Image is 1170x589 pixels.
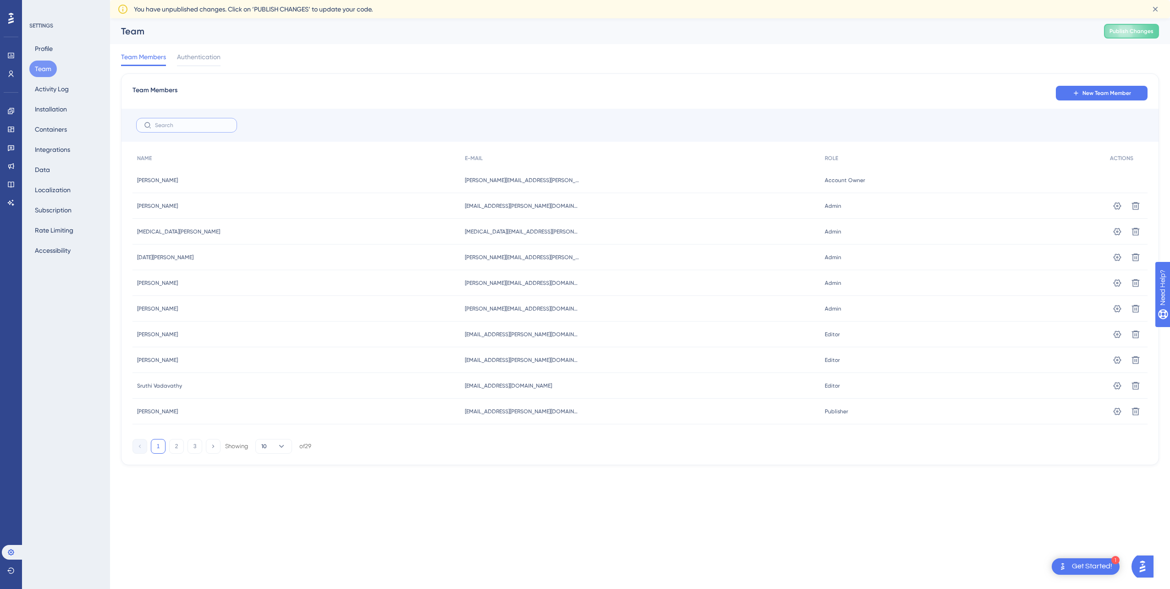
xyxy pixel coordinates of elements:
span: [PERSON_NAME] [137,202,178,210]
button: Accessibility [29,242,76,259]
span: Admin [825,305,841,312]
div: Showing [225,442,248,450]
span: [PERSON_NAME] [137,356,178,364]
span: [EMAIL_ADDRESS][PERSON_NAME][DOMAIN_NAME] [465,356,579,364]
span: Admin [825,228,841,235]
button: 3 [188,439,202,454]
span: ROLE [825,155,838,162]
button: Containers [29,121,72,138]
iframe: UserGuiding AI Assistant Launcher [1131,553,1159,580]
button: Team [29,61,57,77]
span: Admin [825,254,841,261]
span: Account Owner [825,177,865,184]
span: Sruthi Vadavathy [137,382,182,389]
span: Need Help? [22,2,57,13]
button: Profile [29,40,58,57]
div: 1 [1111,556,1120,564]
input: Search [155,122,229,128]
span: Admin [825,202,841,210]
div: Open Get Started! checklist, remaining modules: 1 [1052,558,1120,575]
span: 10 [261,443,267,450]
button: Localization [29,182,76,198]
div: SETTINGS [29,22,104,29]
span: [EMAIL_ADDRESS][DOMAIN_NAME] [465,382,552,389]
span: Authentication [177,51,221,62]
span: Publish Changes [1109,28,1153,35]
span: [PERSON_NAME] [137,279,178,287]
span: Editor [825,356,840,364]
span: Publisher [825,408,848,415]
span: [PERSON_NAME][EMAIL_ADDRESS][PERSON_NAME][DOMAIN_NAME] [465,254,579,261]
span: [MEDICAL_DATA][PERSON_NAME] [137,228,220,235]
button: New Team Member [1056,86,1148,100]
span: Editor [825,331,840,338]
span: Editor [825,382,840,389]
span: [EMAIL_ADDRESS][PERSON_NAME][DOMAIN_NAME] [465,202,579,210]
button: Data [29,161,55,178]
button: 2 [169,439,184,454]
span: [EMAIL_ADDRESS][PERSON_NAME][DOMAIN_NAME] [465,408,579,415]
span: E-MAIL [465,155,483,162]
span: [PERSON_NAME][EMAIL_ADDRESS][PERSON_NAME][DOMAIN_NAME] [465,177,579,184]
span: You have unpublished changes. Click on ‘PUBLISH CHANGES’ to update your code. [134,4,373,15]
button: Rate Limiting [29,222,79,239]
button: 10 [255,439,292,454]
span: NAME [137,155,152,162]
span: [EMAIL_ADDRESS][PERSON_NAME][DOMAIN_NAME] [465,331,579,338]
span: [PERSON_NAME][EMAIL_ADDRESS][DOMAIN_NAME] [465,305,579,312]
button: Subscription [29,202,77,218]
img: launcher-image-alternative-text [1057,561,1068,572]
span: Team Members [132,85,177,101]
button: Publish Changes [1104,24,1159,39]
span: [PERSON_NAME][EMAIL_ADDRESS][DOMAIN_NAME] [465,279,579,287]
button: Installation [29,101,72,117]
span: Team Members [121,51,166,62]
span: [MEDICAL_DATA][EMAIL_ADDRESS][PERSON_NAME][DOMAIN_NAME] [465,228,579,235]
button: 1 [151,439,166,454]
div: Get Started! [1072,561,1112,572]
span: ACTIONS [1110,155,1133,162]
span: [PERSON_NAME] [137,331,178,338]
button: Integrations [29,141,76,158]
button: Activity Log [29,81,74,97]
span: New Team Member [1082,89,1131,97]
span: [PERSON_NAME] [137,177,178,184]
span: [DATE][PERSON_NAME] [137,254,193,261]
span: Admin [825,279,841,287]
span: [PERSON_NAME] [137,408,178,415]
span: [PERSON_NAME] [137,305,178,312]
div: of 29 [299,442,311,450]
div: Team [121,25,1081,38]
